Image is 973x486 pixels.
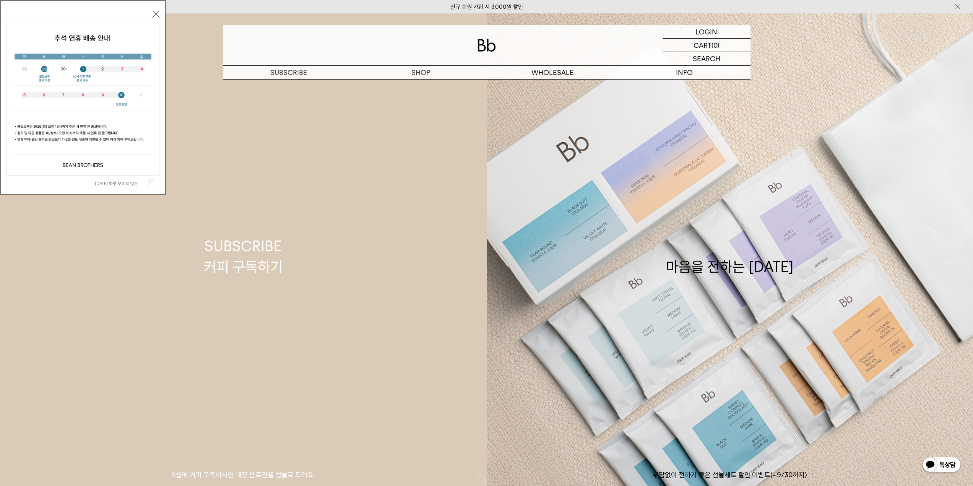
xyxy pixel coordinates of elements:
[663,39,750,52] a: CART (0)
[204,236,283,276] div: SUBSCRIBE 커피 구독하기
[450,3,523,10] a: 신규 회원 가입 시 3,000원 할인
[355,66,487,79] a: SHOP
[711,39,720,52] p: (0)
[487,66,619,79] p: WHOLESALE
[693,52,720,65] p: SEARCH
[223,66,355,79] a: SUBSCRIBE
[95,181,146,186] label: [DATE] 하루 보이지 않음
[694,39,711,52] p: CART
[478,39,496,52] img: 로고
[153,11,159,18] button: 닫기
[922,456,962,475] img: 카카오톡 채널 1:1 채팅 버튼
[619,66,750,79] p: INFO
[695,25,717,38] p: LOGIN
[7,23,159,176] img: 5e4d662c6b1424087153c0055ceb1a13_140731.jpg
[666,236,794,276] div: 마음을 전하는 [DATE]
[663,25,750,39] a: LOGIN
